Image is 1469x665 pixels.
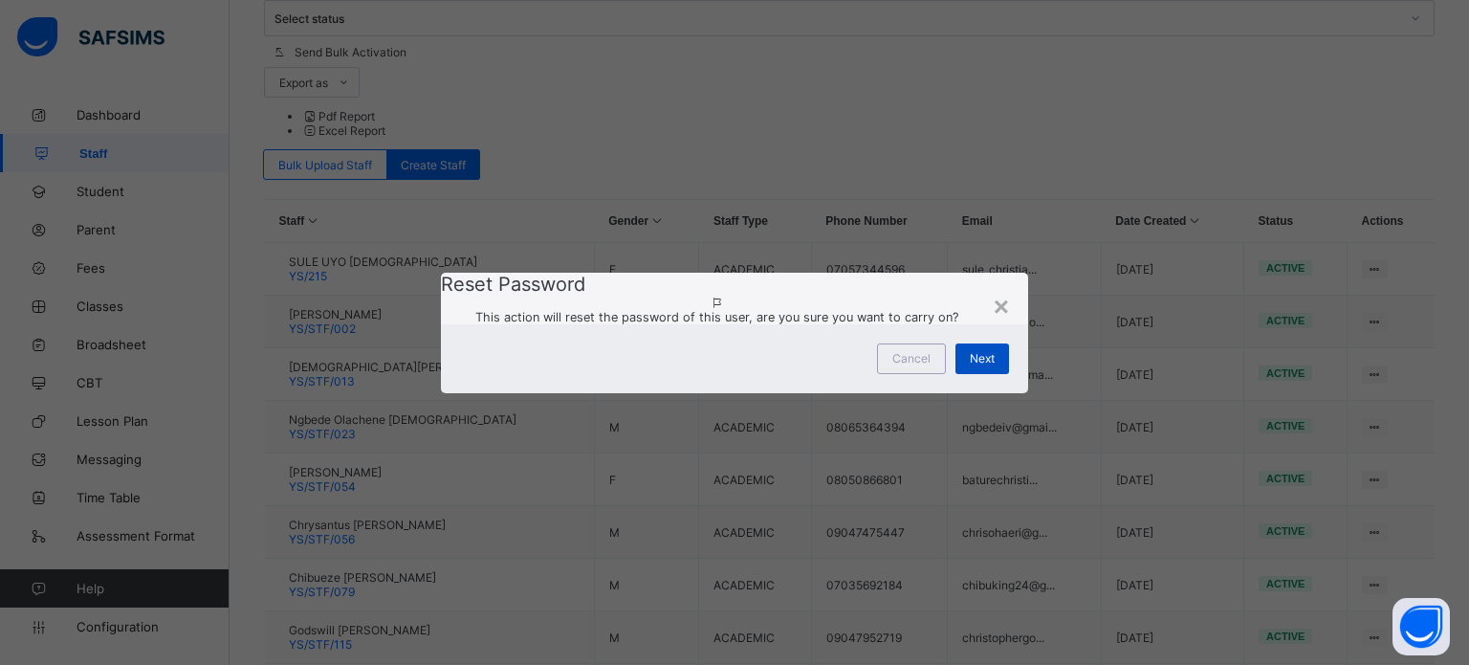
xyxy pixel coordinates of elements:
[892,351,931,366] span: Cancel
[994,292,1009,322] div: ×
[475,310,958,324] span: This action will reset the password of this user, are you sure you want to carry on?
[1392,598,1450,655] button: Open asap
[441,273,585,296] span: Reset Password
[970,351,995,366] span: Next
